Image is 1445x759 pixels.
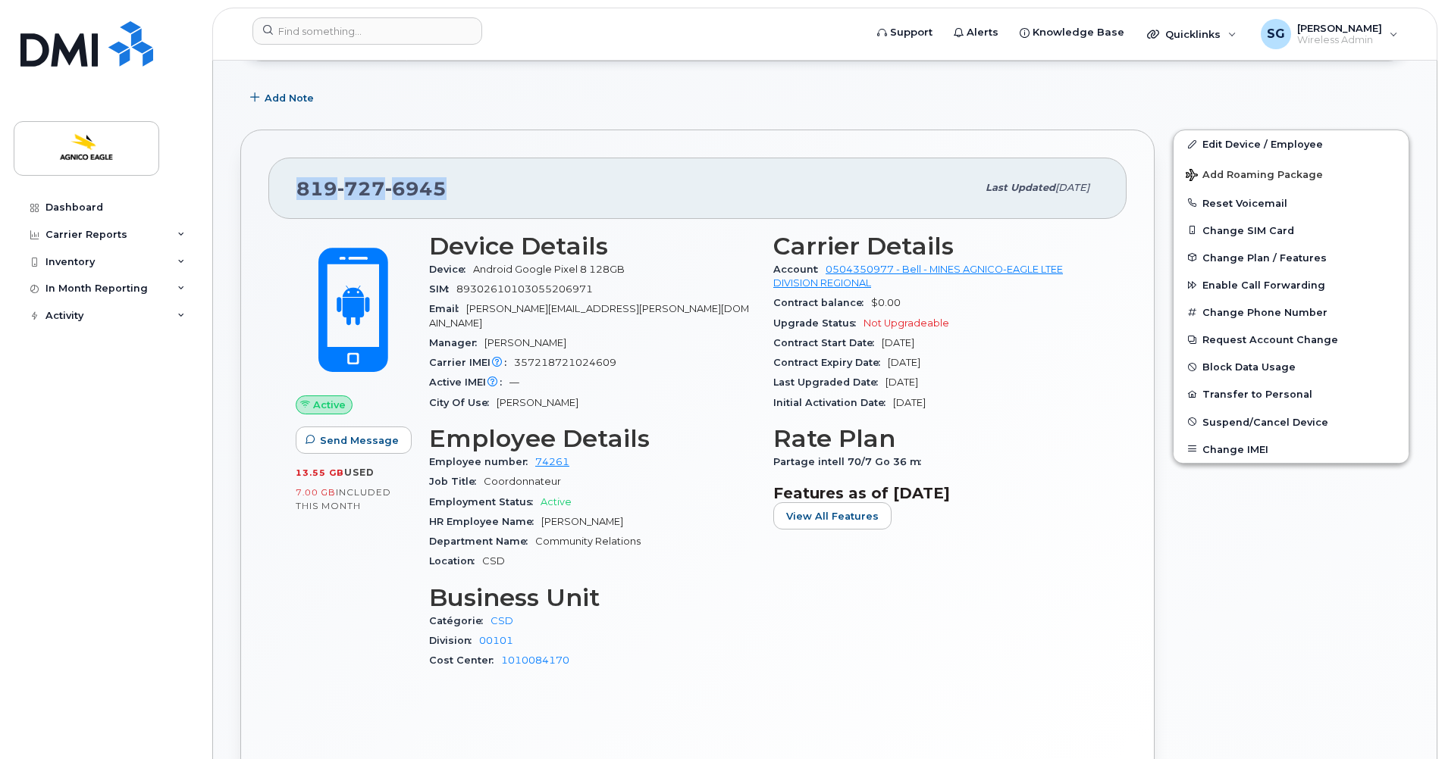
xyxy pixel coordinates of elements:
[296,426,412,454] button: Send Message
[864,317,949,329] span: Not Upgradeable
[888,357,920,368] span: [DATE]
[429,303,749,328] span: [PERSON_NAME][EMAIL_ADDRESS][PERSON_NAME][DOMAIN_NAME]
[1174,217,1409,244] button: Change SIM Card
[429,654,501,666] span: Cost Center
[1033,25,1124,40] span: Knowledge Base
[773,233,1099,260] h3: Carrier Details
[497,397,578,408] span: [PERSON_NAME]
[1174,436,1409,463] button: Change IMEI
[890,25,933,40] span: Support
[484,337,566,348] span: [PERSON_NAME]
[773,397,893,408] span: Initial Activation Date
[773,456,929,467] span: Partage intell 70/7 Go 36 m
[1174,158,1409,189] button: Add Roaming Package
[541,496,572,508] span: Active
[252,17,482,45] input: Find something...
[871,297,901,308] span: $0.00
[773,376,885,388] span: Last Upgraded Date
[1202,280,1325,291] span: Enable Call Forwarding
[773,484,1099,502] h3: Features as of [DATE]
[773,357,888,368] span: Contract Expiry Date
[541,516,623,527] span: [PERSON_NAME]
[313,398,346,412] span: Active
[320,433,399,448] span: Send Message
[429,376,509,388] span: Active IMEI
[967,25,998,40] span: Alerts
[773,264,826,275] span: Account
[296,486,391,511] span: included this month
[265,91,314,105] span: Add Note
[344,467,375,478] span: used
[773,264,1063,289] a: 0504350977 - Bell - MINES AGNICO-EAGLE LTEE DIVISION REGIONAL
[429,357,514,368] span: Carrier IMEI
[1297,34,1382,46] span: Wireless Admin
[773,502,892,529] button: View All Features
[482,555,505,567] span: CSD
[429,425,755,452] h3: Employee Details
[296,177,447,200] span: 819
[296,467,344,478] span: 13.55 GB
[1174,353,1409,380] button: Block Data Usage
[1174,298,1409,326] button: Change Phone Number
[501,654,569,666] a: 1010084170
[535,456,569,467] a: 74261
[337,177,385,200] span: 727
[773,317,864,329] span: Upgrade Status
[1174,380,1409,408] button: Transfer to Personal
[986,182,1055,193] span: Last updated
[1174,130,1409,158] a: Edit Device / Employee
[479,635,513,646] a: 00101
[1165,28,1221,40] span: Quicklinks
[1250,19,1409,49] div: Sandy Gillis
[1174,244,1409,271] button: Change Plan / Features
[473,264,625,275] span: Android Google Pixel 8 128GB
[429,496,541,508] span: Employment Status
[429,233,755,260] h3: Device Details
[429,283,456,295] span: SIM
[1297,22,1382,34] span: [PERSON_NAME]
[509,376,519,388] span: —
[240,84,327,111] button: Add Note
[429,536,535,547] span: Department Name
[1174,271,1409,298] button: Enable Call Forwarding
[1202,251,1327,263] span: Change Plan / Features
[1202,416,1328,427] span: Suspend/Cancel Device
[1009,17,1135,48] a: Knowledge Base
[429,584,755,611] h3: Business Unit
[429,456,535,467] span: Employee number
[456,283,593,295] span: 89302610103055206971
[1267,25,1285,43] span: SG
[429,303,466,314] span: Email
[943,17,1009,48] a: Alerts
[429,516,541,527] span: HR Employee Name
[491,615,513,626] a: CSD
[1174,189,1409,217] button: Reset Voicemail
[535,536,641,547] span: Community Relations
[882,337,914,348] span: [DATE]
[484,476,561,487] span: Coordonnateur
[773,337,882,348] span: Contract Start Date
[786,509,879,523] span: View All Features
[1174,408,1409,436] button: Suspend/Cancel Device
[893,397,926,408] span: [DATE]
[429,264,473,275] span: Device
[429,555,482,567] span: Location
[1186,169,1323,183] span: Add Roaming Package
[296,487,336,498] span: 7.00 GB
[1055,182,1089,193] span: [DATE]
[429,337,484,348] span: Manager
[1174,326,1409,353] button: Request Account Change
[773,425,1099,452] h3: Rate Plan
[429,397,497,408] span: City Of Use
[885,376,918,388] span: [DATE]
[514,357,616,368] span: 357218721024609
[867,17,943,48] a: Support
[773,297,871,308] span: Contract balance
[385,177,447,200] span: 6945
[429,615,491,626] span: Catégorie
[429,635,479,646] span: Division
[429,476,484,487] span: Job Title
[1136,19,1247,49] div: Quicklinks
